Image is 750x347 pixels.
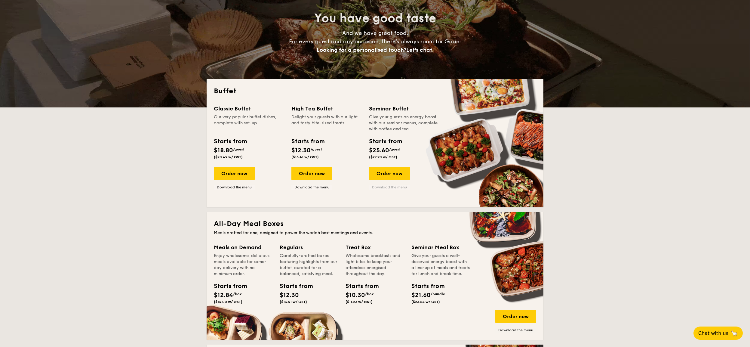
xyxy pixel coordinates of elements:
div: Order now [291,167,332,180]
span: ($13.41 w/ GST) [291,155,319,159]
span: Chat with us [698,330,728,336]
span: You have good taste [314,11,436,26]
button: Chat with us🦙 [693,327,743,340]
div: Give your guests an energy boost with our seminar menus, complete with coffee and tea. [369,114,439,132]
span: 🦙 [731,330,738,337]
div: Order now [495,310,536,323]
div: Wholesome breakfasts and light bites to keep your attendees energised throughout the day. [346,253,404,277]
div: Starts from [214,137,247,146]
div: Delight your guests with our light and tasty bite-sized treats. [291,114,362,132]
div: Our very popular buffet dishes, complete with set-up. [214,114,284,132]
span: /guest [233,147,244,151]
span: /box [365,292,374,296]
span: $12.30 [280,292,299,299]
span: Let's chat. [406,47,434,53]
span: ($13.41 w/ GST) [280,300,307,304]
span: ($14.00 w/ GST) [214,300,242,304]
div: Order now [369,167,410,180]
span: ($20.49 w/ GST) [214,155,243,159]
span: And we have great food. For every guest and any occasion, there’s always room for Grain. [289,30,461,53]
div: Seminar Buffet [369,104,439,113]
span: $21.60 [411,292,431,299]
span: $10.30 [346,292,365,299]
span: $12.30 [291,147,311,154]
div: Meals crafted for one, designed to power the world's best meetings and events. [214,230,536,236]
div: Starts from [346,282,373,291]
div: Carefully-crafted boxes featuring highlights from our buffet, curated for a balanced, satisfying ... [280,253,338,277]
div: Regulars [280,243,338,252]
div: Classic Buffet [214,104,284,113]
a: Download the menu [495,328,536,333]
div: Starts from [369,137,402,146]
div: Starts from [214,282,241,291]
span: $25.60 [369,147,389,154]
a: Download the menu [291,185,332,190]
h2: All-Day Meal Boxes [214,219,536,229]
a: Download the menu [214,185,255,190]
span: $12.84 [214,292,233,299]
a: Download the menu [369,185,410,190]
div: Order now [214,167,255,180]
span: /guest [311,147,322,151]
div: Starts from [280,282,307,291]
span: /bundle [431,292,445,296]
div: Starts from [291,137,324,146]
div: Starts from [411,282,438,291]
span: $18.80 [214,147,233,154]
div: Treat Box [346,243,404,252]
div: High Tea Buffet [291,104,362,113]
h2: Buffet [214,86,536,96]
div: Meals on Demand [214,243,272,252]
span: ($11.23 w/ GST) [346,300,373,304]
span: /box [233,292,242,296]
span: ($23.54 w/ GST) [411,300,440,304]
div: Give your guests a well-deserved energy boost with a line-up of meals and treats for lunch and br... [411,253,470,277]
span: /guest [389,147,401,151]
span: ($27.90 w/ GST) [369,155,397,159]
span: Looking for a personalised touch? [317,47,406,53]
div: Enjoy wholesome, delicious meals available for same-day delivery with no minimum order. [214,253,272,277]
div: Seminar Meal Box [411,243,470,252]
